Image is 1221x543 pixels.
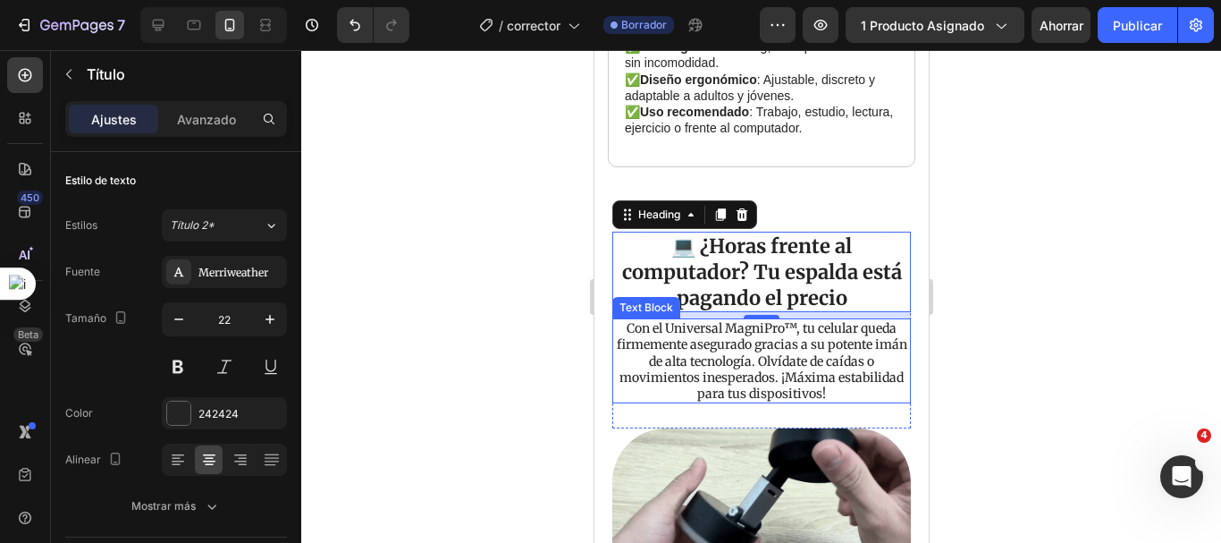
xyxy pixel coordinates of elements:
[87,65,125,83] font: Título
[846,7,1024,43] button: 1 producto asignado
[65,265,100,278] font: Fuente
[7,7,133,43] button: 7
[621,18,667,31] font: Borrador
[507,18,560,33] font: corrector
[337,7,409,43] div: Deshacer/Rehacer
[65,406,93,420] font: Color
[177,112,236,127] font: Avanzado
[1098,7,1177,43] button: Publicar
[1032,7,1090,43] button: Ahorrar
[46,55,155,69] strong: Uso recomendado
[861,18,984,33] font: 1 producto asignado
[20,270,315,352] p: Con el Universal MagniPro™, tu celular queda firmemente asegurado gracias a su potente imán de al...
[40,157,89,173] div: Heading
[46,22,163,37] strong: Diseño ergonómico
[198,407,239,420] font: 242424
[91,112,137,127] font: Ajustes
[162,209,287,242] button: Título 2*
[30,54,304,86] p: ✅ : Trabajo, estudio, lectura, ejercicio o frente al computador.
[170,218,215,232] font: Título 2*
[65,311,106,325] font: Tamaño
[65,174,136,187] font: Estilo de texto
[30,21,304,54] p: ✅ : Ajustable, discreto y adaptable a adultos y jóvenes.
[198,266,268,279] font: Merriweather
[594,50,929,543] iframe: Área de diseño
[21,250,82,266] div: Text Block
[21,191,39,204] font: 450
[1200,429,1208,441] font: 4
[131,499,196,513] font: Mostrar más
[65,453,101,466] font: Alinear
[1040,18,1083,33] font: Ahorrar
[87,64,280,85] p: Título
[18,328,38,341] font: Beta
[65,218,97,232] font: Estilos
[18,182,316,262] h2: Rich Text Editor. Editing area: main
[117,16,125,34] font: 7
[20,183,315,260] p: 💻 ¿Horas frente al computador? Tu espalda está pagando el precio
[1113,18,1162,33] font: Publicar
[65,490,287,522] button: Mostrar más
[499,18,503,33] font: /
[1160,455,1203,498] iframe: Chat en vivo de Intercom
